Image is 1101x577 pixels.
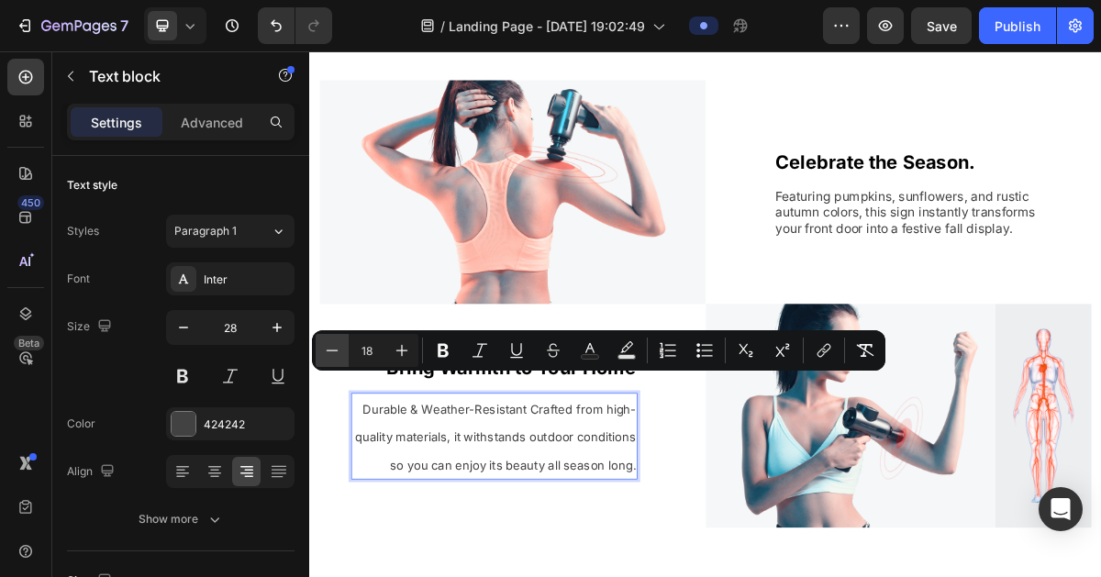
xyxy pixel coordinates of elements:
[14,336,44,350] div: Beta
[646,190,1044,260] div: Rich Text Editor. Editing area: main
[648,192,1009,257] span: Featuring pumpkins, sunflowers, and rustic autumn colors, this sign instantly transforms your fro...
[646,133,1044,175] div: Rich Text Editor. Editing area: main
[17,195,44,210] div: 450
[440,17,445,36] span: /
[139,510,224,528] div: Show more
[258,7,332,44] div: Undo/Redo
[312,330,885,371] div: Editor contextual toolbar
[166,215,295,248] button: Paragraph 1
[67,223,99,239] div: Styles
[67,460,118,484] div: Align
[67,177,117,194] div: Text style
[648,135,1042,173] p: Celebrate the Season.
[979,7,1056,44] button: Publish
[181,113,243,132] p: Advanced
[174,223,237,239] span: Paragraph 1
[91,113,142,132] p: Settings
[7,7,137,44] button: 7
[60,420,454,459] p: ⁠⁠⁠⁠⁠⁠⁠
[309,51,1101,577] iframe: Design area
[995,17,1040,36] div: Publish
[911,7,972,44] button: Save
[107,424,454,455] strong: Bring Warmth to Your Home
[204,416,290,433] div: 424242
[204,272,290,288] div: Inter
[58,418,456,460] div: Rich Text Editor. Editing area: main
[67,271,90,287] div: Font
[449,17,645,36] span: Landing Page - [DATE] 19:02:49
[927,18,957,34] span: Save
[67,503,295,536] button: Show more
[120,15,128,37] p: 7
[67,416,95,432] div: Color
[89,65,245,87] p: Text block
[1039,487,1083,531] div: Open Intercom Messenger
[67,315,116,339] div: Size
